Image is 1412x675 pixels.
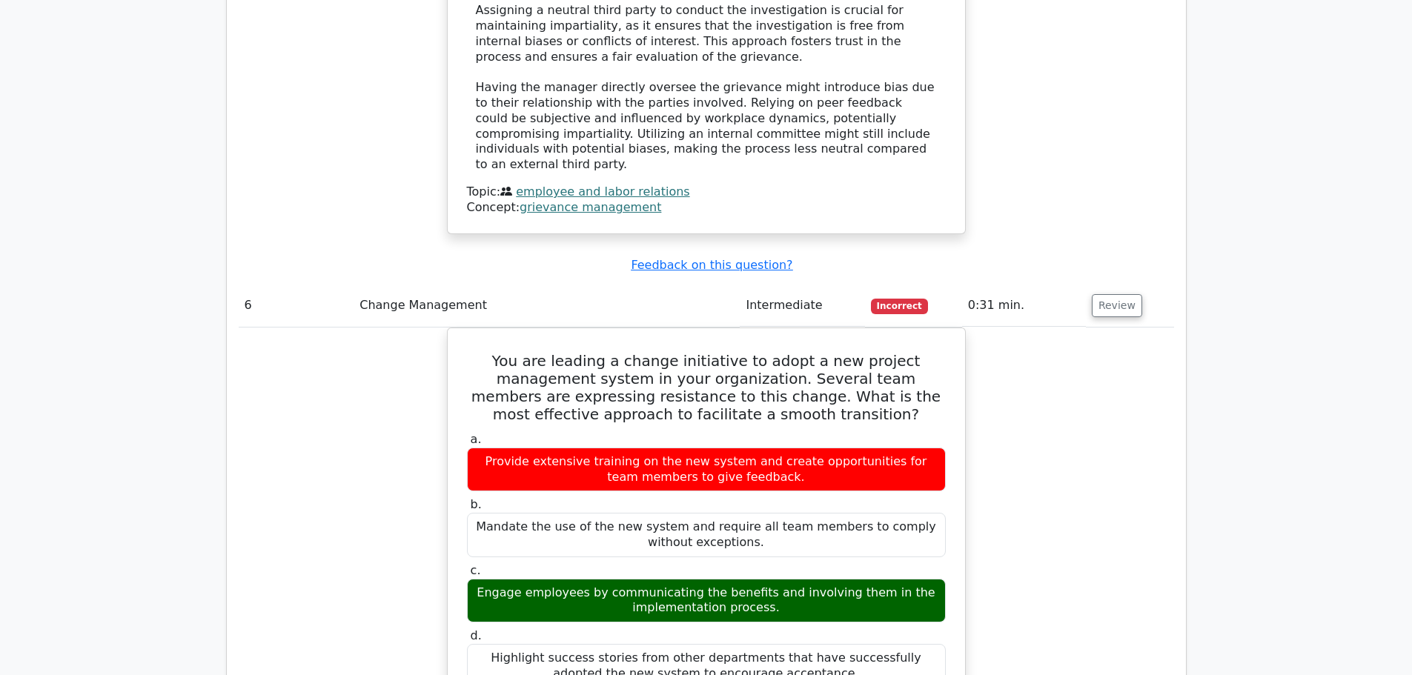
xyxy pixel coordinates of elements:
div: Topic: [467,184,946,200]
div: Provide extensive training on the new system and create opportunities for team members to give fe... [467,448,946,492]
td: Change Management [354,285,740,327]
td: 6 [239,285,354,327]
button: Review [1092,294,1142,317]
div: Concept: [467,200,946,216]
td: Intermediate [740,285,864,327]
span: Incorrect [871,299,928,313]
a: grievance management [520,200,661,214]
div: Engage employees by communicating the benefits and involving them in the implementation process. [467,579,946,623]
h5: You are leading a change initiative to adopt a new project management system in your organization... [465,352,947,423]
span: b. [471,497,482,511]
a: employee and labor relations [516,184,689,199]
a: Feedback on this question? [631,258,792,272]
span: a. [471,432,482,446]
span: d. [471,628,482,642]
td: 0:31 min. [962,285,1086,327]
span: c. [471,563,481,577]
div: Assigning a neutral third party to conduct the investigation is crucial for maintaining impartial... [476,3,937,173]
div: Mandate the use of the new system and require all team members to comply without exceptions. [467,513,946,557]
